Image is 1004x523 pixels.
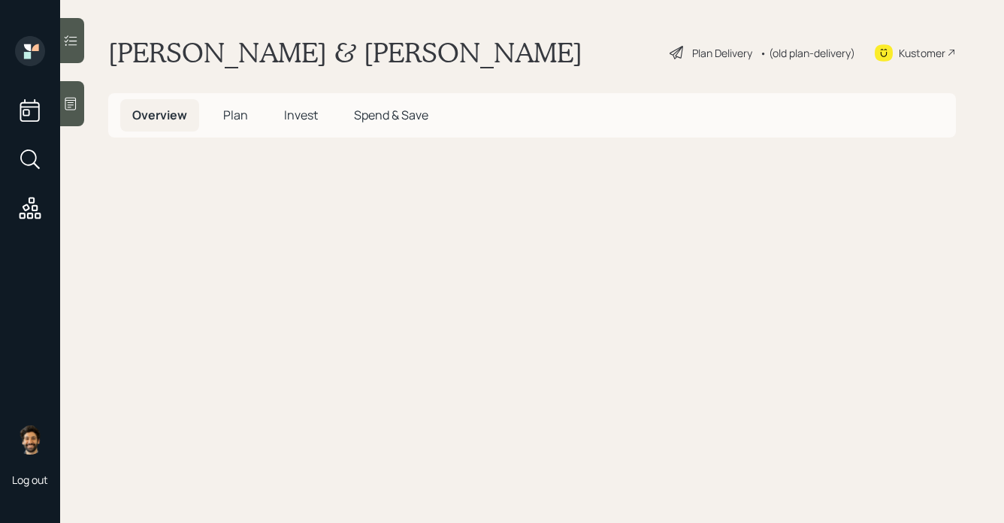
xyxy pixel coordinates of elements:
h1: [PERSON_NAME] & [PERSON_NAME] [108,36,582,69]
span: Overview [132,107,187,123]
span: Plan [223,107,248,123]
span: Invest [284,107,318,123]
img: eric-schwartz-headshot.png [15,425,45,455]
div: • (old plan-delivery) [760,45,855,61]
div: Plan Delivery [692,45,752,61]
div: Log out [12,473,48,487]
div: Kustomer [899,45,945,61]
span: Spend & Save [354,107,428,123]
